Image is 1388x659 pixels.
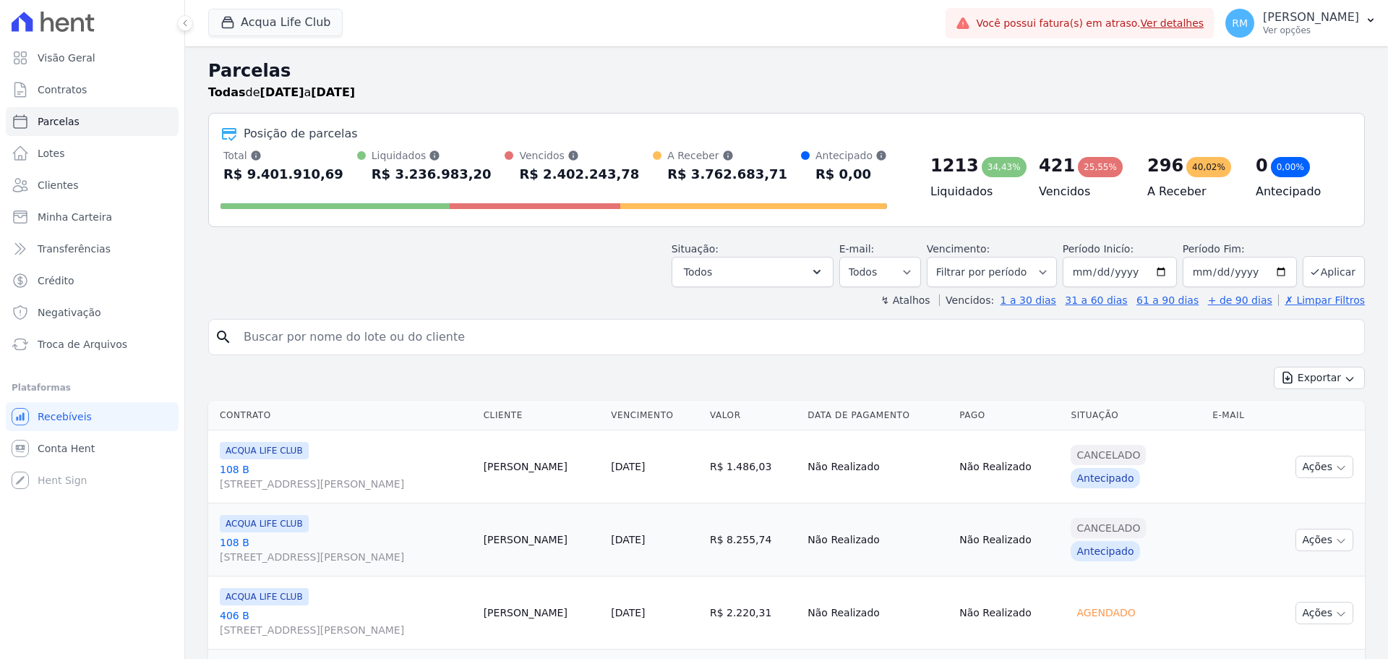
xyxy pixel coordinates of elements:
span: Parcelas [38,114,80,129]
span: [STREET_ADDRESS][PERSON_NAME] [220,623,472,637]
div: R$ 3.762.683,71 [667,163,787,186]
div: 0,00% [1271,157,1310,177]
th: Cliente [478,401,606,430]
td: Não Realizado [954,577,1065,650]
a: [DATE] [611,461,645,472]
span: Clientes [38,178,78,192]
a: Parcelas [6,107,179,136]
th: Contrato [208,401,478,430]
span: Lotes [38,146,65,161]
button: Acqua Life Club [208,9,343,36]
div: Cancelado [1071,518,1146,538]
div: Cancelado [1071,445,1146,465]
span: Você possui fatura(s) em atraso. [976,16,1204,31]
label: E-mail: [839,243,875,255]
h4: A Receber [1147,183,1233,200]
th: Data de Pagamento [802,401,954,430]
button: Todos [672,257,834,287]
div: 421 [1039,154,1075,177]
span: RM [1232,18,1248,28]
p: Ver opções [1263,25,1359,36]
td: [PERSON_NAME] [478,430,606,503]
a: + de 90 dias [1208,294,1272,306]
td: Não Realizado [802,503,954,577]
div: Posição de parcelas [244,125,358,143]
td: Não Realizado [802,430,954,503]
div: A Receber [667,148,787,163]
div: R$ 2.402.243,78 [519,163,639,186]
span: Negativação [38,305,101,320]
label: Período Fim: [1183,242,1297,257]
div: 296 [1147,154,1183,177]
th: Pago [954,401,1065,430]
div: 34,43% [982,157,1027,177]
a: Conta Hent [6,434,179,463]
a: [DATE] [611,607,645,618]
button: Ações [1295,456,1353,478]
td: R$ 8.255,74 [704,503,802,577]
td: Não Realizado [954,430,1065,503]
div: Antecipado [1071,541,1139,561]
span: Visão Geral [38,51,95,65]
span: Transferências [38,242,111,256]
span: Recebíveis [38,409,92,424]
div: 40,02% [1186,157,1231,177]
div: Plataformas [12,379,173,396]
td: Não Realizado [954,503,1065,577]
th: Vencimento [605,401,704,430]
button: Exportar [1274,367,1365,389]
a: Crédito [6,266,179,295]
a: 61 a 90 dias [1136,294,1199,306]
div: Total [223,148,343,163]
div: 25,55% [1078,157,1123,177]
button: Ações [1295,529,1353,551]
div: R$ 9.401.910,69 [223,163,343,186]
a: Troca de Arquivos [6,330,179,359]
label: Vencimento: [927,243,990,255]
h4: Vencidos [1039,183,1124,200]
div: R$ 3.236.983,20 [372,163,492,186]
td: R$ 2.220,31 [704,577,802,650]
a: Visão Geral [6,43,179,72]
i: search [215,328,232,346]
span: Contratos [38,82,87,97]
a: 31 a 60 dias [1065,294,1127,306]
strong: Todas [208,85,246,99]
span: Crédito [38,273,74,288]
a: Ver detalhes [1141,17,1204,29]
strong: [DATE] [311,85,355,99]
p: de a [208,84,355,101]
strong: [DATE] [260,85,304,99]
h4: Liquidados [930,183,1016,200]
td: [PERSON_NAME] [478,577,606,650]
label: Situação: [672,243,719,255]
span: [STREET_ADDRESS][PERSON_NAME] [220,477,472,491]
div: Antecipado [815,148,887,163]
a: ✗ Limpar Filtros [1278,294,1365,306]
a: Clientes [6,171,179,200]
button: Aplicar [1303,256,1365,287]
a: Negativação [6,298,179,327]
span: Troca de Arquivos [38,337,127,352]
a: Recebíveis [6,402,179,431]
th: E-mail [1207,401,1265,430]
p: [PERSON_NAME] [1263,10,1359,25]
h2: Parcelas [208,58,1365,84]
span: ACQUA LIFE CLUB [220,442,309,459]
div: Liquidados [372,148,492,163]
a: 108 B[STREET_ADDRESS][PERSON_NAME] [220,535,472,564]
div: Agendado [1071,603,1141,623]
td: Não Realizado [802,577,954,650]
button: Ações [1295,602,1353,624]
th: Situação [1065,401,1207,430]
h4: Antecipado [1256,183,1341,200]
button: RM [PERSON_NAME] Ver opções [1214,3,1388,43]
a: 406 B[STREET_ADDRESS][PERSON_NAME] [220,608,472,637]
div: 1213 [930,154,979,177]
a: Lotes [6,139,179,168]
a: 108 B[STREET_ADDRESS][PERSON_NAME] [220,462,472,491]
span: Conta Hent [38,441,95,456]
td: [PERSON_NAME] [478,503,606,577]
div: 0 [1256,154,1268,177]
div: R$ 0,00 [815,163,887,186]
